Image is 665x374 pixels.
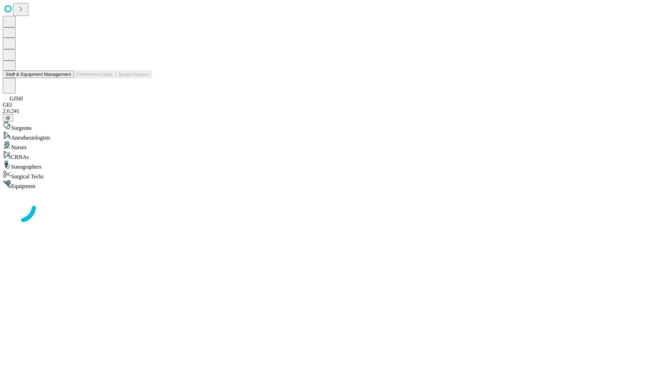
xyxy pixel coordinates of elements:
[3,114,13,122] button: @
[3,102,662,108] div: GEI
[3,131,662,141] div: Anesthesiologists
[3,141,662,151] div: Nurses
[10,96,23,101] span: GJSH
[6,115,10,121] span: @
[115,71,152,78] button: Tenant Params
[3,180,662,189] div: Equipment
[3,160,662,170] div: Sonographers
[3,122,662,131] div: Surgeons
[3,151,662,160] div: CRNAs
[3,170,662,180] div: Surgical Techs
[3,71,74,78] button: Staff & Equipment Management
[74,71,115,78] button: Preference Cards
[3,108,662,114] div: 2.0.241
